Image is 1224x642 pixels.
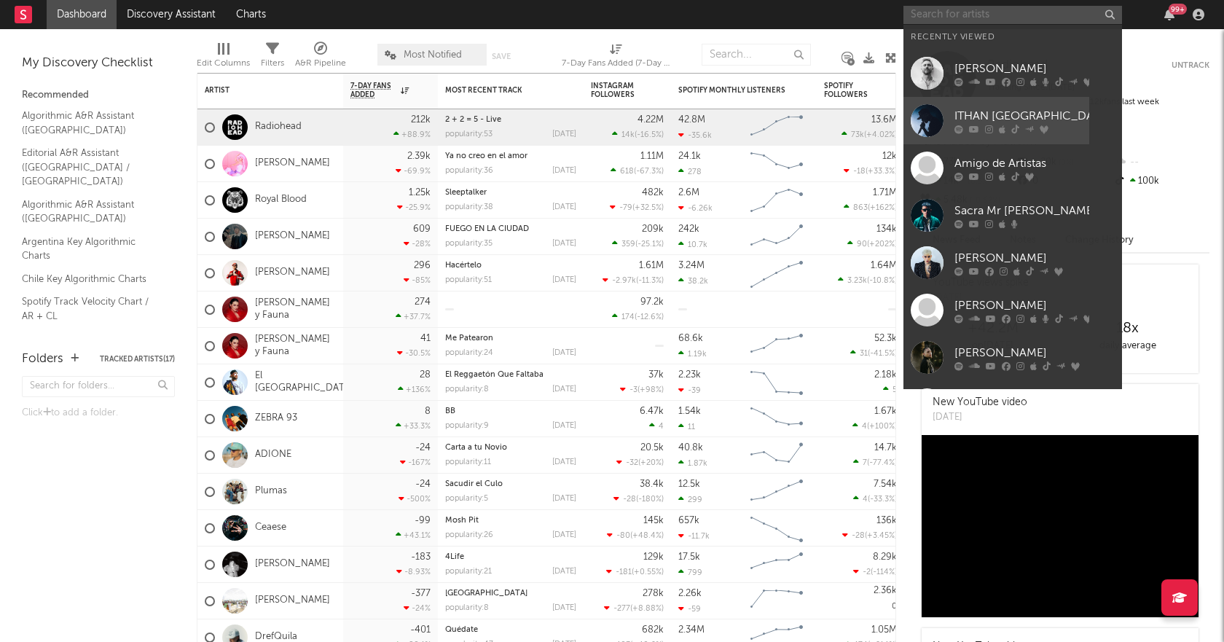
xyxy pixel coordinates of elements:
[744,401,809,437] svg: Chart title
[552,495,576,503] div: [DATE]
[562,55,671,72] div: 7-Day Fans Added (7-Day Fans Added)
[411,552,431,562] div: -183
[393,130,431,139] div: +88.9 %
[612,277,636,285] span: -2.97k
[445,553,464,561] a: 4Life
[744,510,809,547] svg: Chart title
[903,381,1122,428] a: Ovy On The Drums
[445,590,576,598] div: Estación Central
[445,130,493,138] div: popularity: 53
[678,407,701,416] div: 1.54k
[410,625,431,635] div: -401
[621,313,635,321] span: 174
[445,371,544,379] a: El Reggaetón Que Faltaba
[678,370,701,380] div: 2.23k
[445,385,489,394] div: popularity: 8
[197,36,250,79] div: Edit Columns
[882,152,897,161] div: 12k
[853,204,868,212] span: 863
[678,86,788,95] div: Spotify Monthly Listeners
[678,479,700,489] div: 12.5k
[852,421,897,431] div: ( )
[678,552,700,562] div: 17.5k
[869,277,895,285] span: -10.8 %
[903,239,1122,286] a: [PERSON_NAME]
[954,107,1115,125] div: ITHAN [GEOGRAPHIC_DATA]
[445,189,576,197] div: Sleeptalker
[638,277,662,285] span: -11.3 %
[445,444,507,452] a: Carta a tu Novio
[415,479,431,489] div: -24
[632,532,662,540] span: +48.4 %
[552,458,576,466] div: [DATE]
[445,334,493,342] a: Me Patearon
[255,595,330,607] a: [PERSON_NAME]
[869,423,895,431] span: +100 %
[744,109,809,146] svg: Chart title
[857,240,867,248] span: 90
[397,348,431,358] div: -30.5 %
[445,225,576,233] div: FUEGO EN LA CIUDAD
[100,356,175,363] button: Tracked Artists(17)
[552,531,576,539] div: [DATE]
[255,267,330,279] a: [PERSON_NAME]
[874,407,897,416] div: 1.67k
[445,152,576,160] div: Ya no creo en el amor
[874,370,897,380] div: 2.18k
[744,219,809,255] svg: Chart title
[903,50,1122,97] a: [PERSON_NAME]
[678,604,701,614] div: -59
[255,449,291,461] a: ADIONE
[635,204,662,212] span: +32.5 %
[744,146,809,182] svg: Chart title
[678,130,712,140] div: -35.6k
[1169,4,1187,15] div: 99 +
[445,480,503,488] a: Sacudir el Culo
[640,443,664,453] div: 20.5k
[869,459,895,467] span: -77.4 %
[22,271,160,287] a: Chile Key Algorithmic Charts
[407,152,431,161] div: 2.39k
[445,240,493,248] div: popularity: 35
[425,407,431,416] div: 8
[642,625,664,635] div: 682k
[445,553,576,561] div: 4Life
[552,568,576,576] div: [DATE]
[445,276,492,284] div: popularity: 51
[255,297,336,322] a: [PERSON_NAME] y Fauna
[399,494,431,504] div: -500 %
[612,312,664,321] div: ( )
[22,145,160,189] a: Editorial A&R Assistant ([GEOGRAPHIC_DATA] / [GEOGRAPHIC_DATA])
[445,334,576,342] div: Me Patearon
[869,240,895,248] span: +202 %
[876,224,897,234] div: 134k
[911,28,1115,46] div: Recently Viewed
[874,443,897,453] div: 14.7k
[744,583,809,619] svg: Chart title
[445,517,576,525] div: Mosh Pit
[642,188,664,197] div: 482k
[22,87,175,104] div: Recommended
[636,168,662,176] span: -67.3 %
[744,255,809,291] svg: Chart title
[552,422,576,430] div: [DATE]
[954,249,1115,267] div: [PERSON_NAME]
[847,277,867,285] span: 3.23k
[400,458,431,467] div: -167 %
[445,262,482,270] a: Hacértelo
[678,458,707,468] div: 1.87k
[255,157,330,170] a: [PERSON_NAME]
[1113,153,1209,172] div: --
[853,168,866,176] span: -18
[552,604,576,612] div: [DATE]
[411,589,431,598] div: -377
[841,130,897,139] div: ( )
[445,626,478,634] a: Quédate
[404,50,462,60] span: Most Notified
[1164,9,1174,20] button: 99+
[404,275,431,285] div: -85 %
[445,626,576,634] div: Quédate
[954,60,1115,77] div: [PERSON_NAME]
[22,351,63,368] div: Folders
[874,479,897,489] div: 7.54k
